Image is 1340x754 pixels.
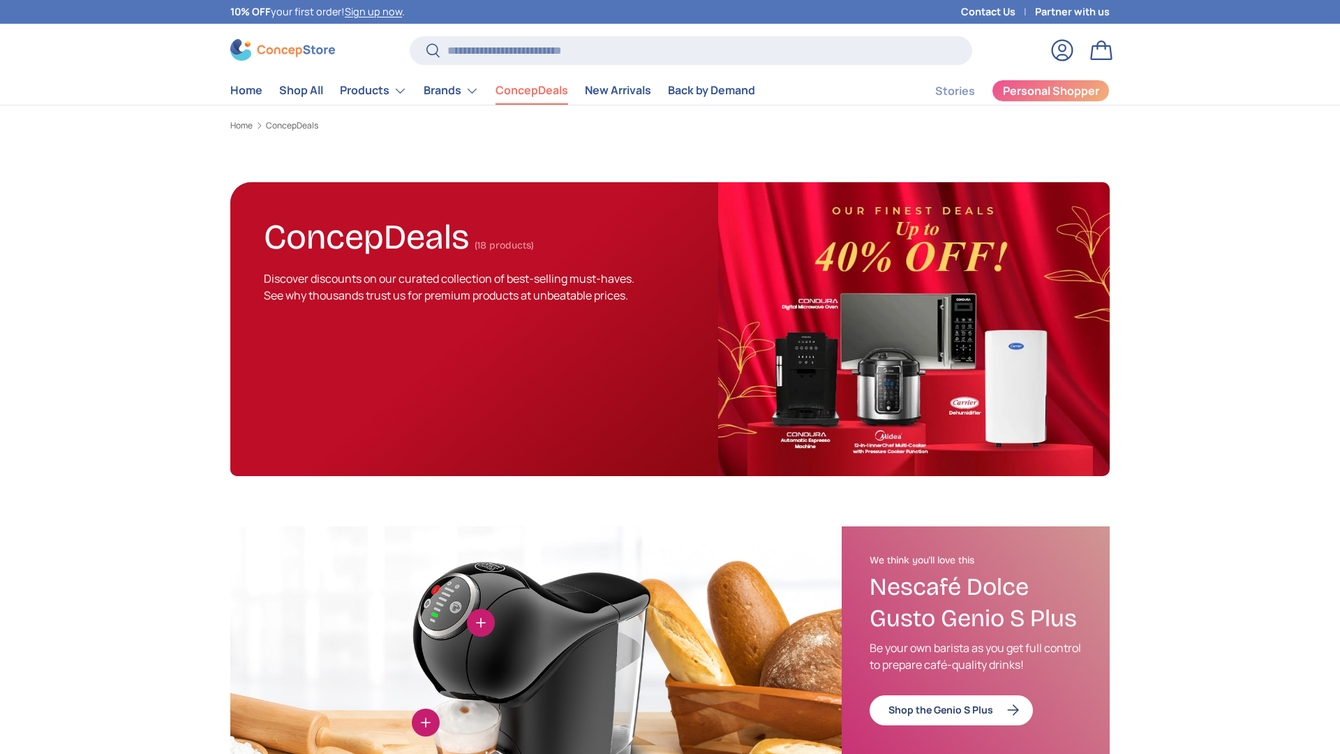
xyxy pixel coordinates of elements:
a: Home [230,121,253,130]
span: Discover discounts on our curated collection of best-selling must-haves. See why thousands trust ... [264,271,634,303]
a: Partner with us [1035,4,1110,20]
a: Home [230,77,262,104]
a: ConcepDeals [266,121,318,130]
a: New Arrivals [585,77,651,104]
a: Brands [424,77,479,105]
img: ConcepStore [230,39,335,61]
summary: Products [332,77,415,105]
img: ConcepDeals [718,182,1110,476]
p: Be your own barista as you get full control to prepare café-quality drinks! [870,640,1082,673]
a: ConcepDeals [496,77,568,104]
a: Personal Shopper [992,80,1110,102]
a: Shop the Genio S Plus [870,695,1033,725]
summary: Brands [415,77,487,105]
a: Stories [935,77,975,105]
nav: Secondary [902,77,1110,105]
span: (18 products) [475,239,534,251]
p: your first order! . [230,4,405,20]
h2: We think you'll love this [870,554,1082,567]
nav: Breadcrumbs [230,119,1110,132]
strong: 10% OFF [230,5,271,18]
a: Back by Demand [668,77,755,104]
h3: Nescafé Dolce Gusto Genio S Plus [870,572,1082,635]
a: Shop All [279,77,323,104]
a: Sign up now [345,5,402,18]
span: Personal Shopper [1003,85,1099,96]
nav: Primary [230,77,755,105]
h1: ConcepDeals [264,211,469,258]
a: Contact Us [961,4,1035,20]
a: Products [340,77,407,105]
